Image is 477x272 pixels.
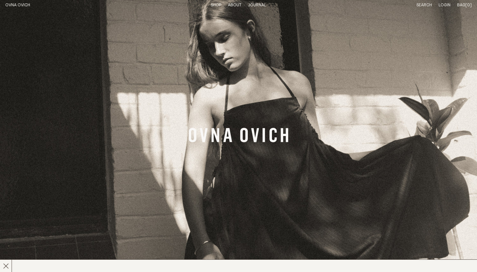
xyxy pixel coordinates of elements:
[439,3,450,7] a: Login
[465,3,472,7] span: [0]
[189,128,288,144] a: Banner Link
[248,3,266,7] a: Journal
[457,3,465,7] span: Bag
[211,3,221,7] a: Shop
[5,3,30,7] a: Home
[228,3,241,8] summary: About
[416,3,432,7] a: Search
